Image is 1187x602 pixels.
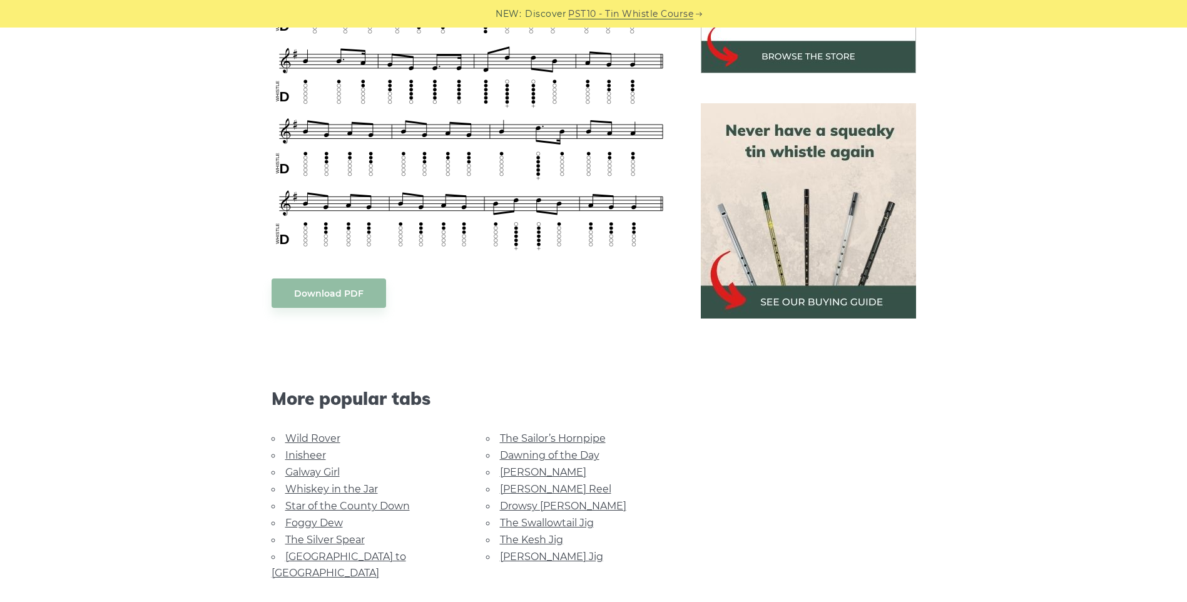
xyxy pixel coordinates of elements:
[525,7,566,21] span: Discover
[285,517,343,529] a: Foggy Dew
[285,432,340,444] a: Wild Rover
[496,7,521,21] span: NEW:
[500,534,563,546] a: The Kesh Jig
[701,103,916,319] img: tin whistle buying guide
[272,388,671,409] span: More popular tabs
[500,551,603,563] a: [PERSON_NAME] Jig
[285,483,378,495] a: Whiskey in the Jar
[285,449,326,461] a: Inisheer
[500,483,611,495] a: [PERSON_NAME] Reel
[500,432,606,444] a: The Sailor’s Hornpipe
[285,534,365,546] a: The Silver Spear
[500,449,599,461] a: Dawning of the Day
[285,500,410,512] a: Star of the County Down
[500,466,586,478] a: [PERSON_NAME]
[272,551,406,579] a: [GEOGRAPHIC_DATA] to [GEOGRAPHIC_DATA]
[285,466,340,478] a: Galway Girl
[568,7,693,21] a: PST10 - Tin Whistle Course
[500,517,594,529] a: The Swallowtail Jig
[272,278,386,308] a: Download PDF
[500,500,626,512] a: Drowsy [PERSON_NAME]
